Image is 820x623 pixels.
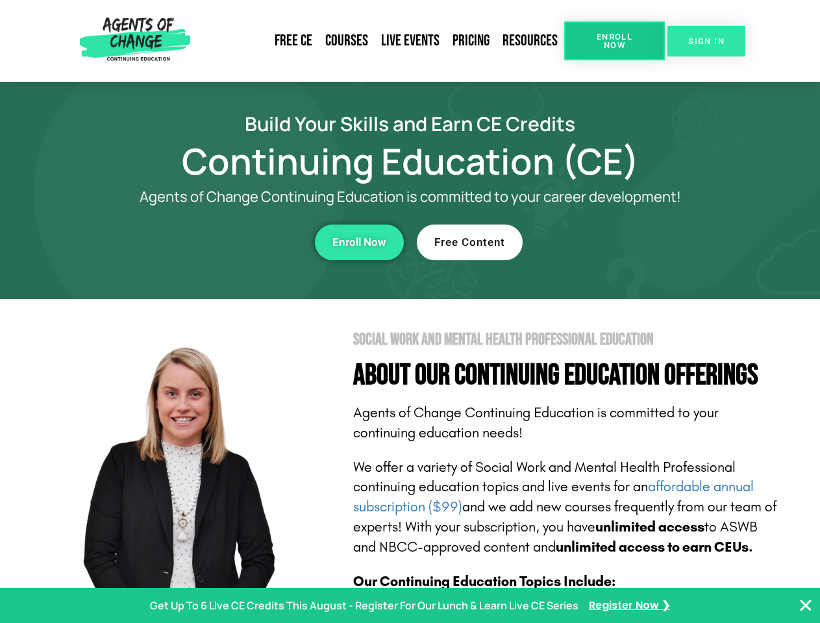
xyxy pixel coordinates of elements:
span: Agents of Change Continuing Education is committed to your continuing education needs! [353,404,719,441]
a: Resources [496,26,564,56]
h4: About Our Continuing Education Offerings [353,361,780,390]
a: Pricing [446,26,496,56]
p: Agents of Change Continuing Education is committed to your career development! [92,189,728,205]
span: Enroll Now [585,32,644,49]
b: unlimited access [595,519,704,535]
a: Enroll Now [315,225,404,260]
h1: Continuing Education (CE) [40,146,780,176]
span: Free Content [434,237,505,248]
b: unlimited access to earn CEUs. [556,539,753,556]
p: Get Up To 6 Live CE Credits This August - Register For Our Lunch & Learn Live CE Series [150,596,578,615]
nav: Menu [195,26,564,56]
b: Our Continuing Education Topics Include: [353,573,615,590]
a: Register Now ❯ [589,596,670,615]
span: Enroll Now [332,237,386,248]
h2: Social Work and Mental Health Professional Education [353,332,780,348]
a: Live Events [375,26,446,56]
button: Close Banner [798,598,814,613]
span: SIGN IN [688,37,725,45]
a: Free Content [417,225,523,260]
a: Free CE [268,26,319,56]
a: Courses [319,26,375,56]
p: We offer a variety of Social Work and Mental Health Professional continuing education topics and ... [353,458,780,557]
h2: Build Your Skills and Earn CE Credits [40,114,780,133]
a: Enroll Now [564,21,665,60]
a: SIGN IN [667,26,745,56]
